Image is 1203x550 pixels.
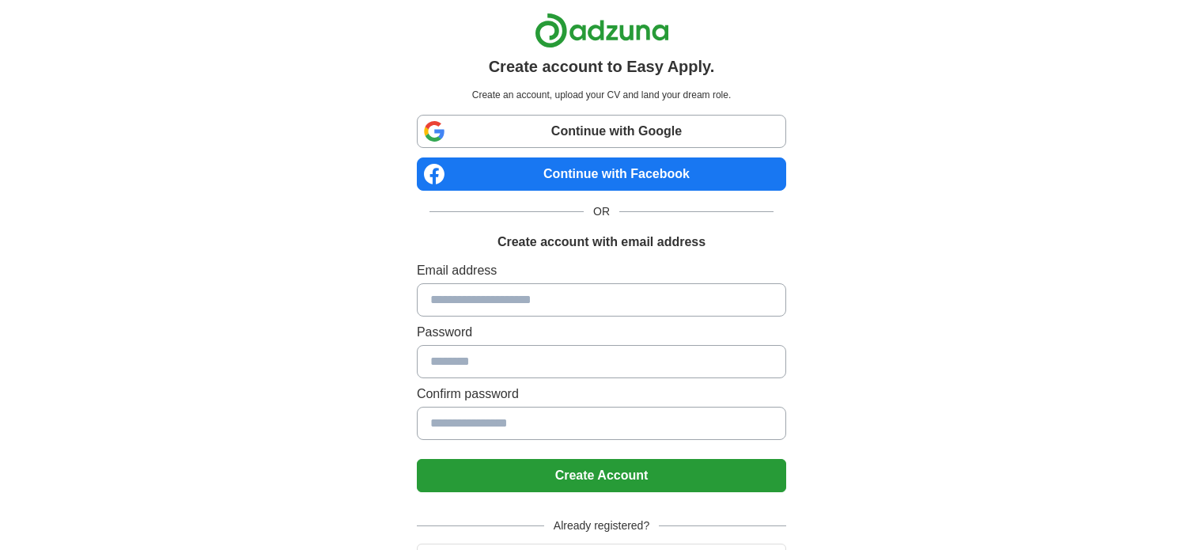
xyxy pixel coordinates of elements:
p: Create an account, upload your CV and land your dream role. [420,88,783,102]
label: Confirm password [417,385,786,404]
a: Continue with Facebook [417,157,786,191]
button: Create Account [417,459,786,492]
label: Password [417,323,786,342]
h1: Create account to Easy Apply. [489,55,715,78]
label: Email address [417,261,786,280]
img: Adzuna logo [535,13,669,48]
a: Continue with Google [417,115,786,148]
span: Already registered? [544,518,659,534]
h1: Create account with email address [497,233,706,252]
span: OR [584,203,619,220]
